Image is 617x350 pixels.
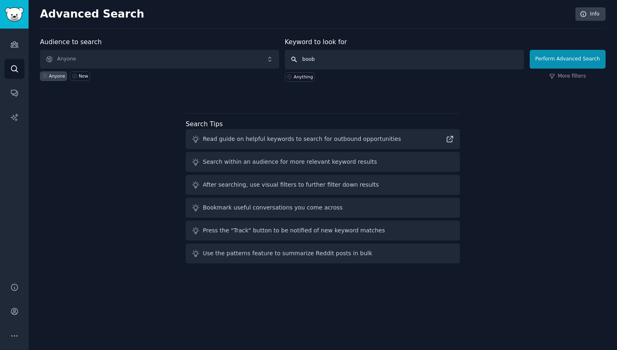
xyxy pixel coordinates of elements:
a: More filters [549,73,586,80]
div: Read guide on helpful keywords to search for outbound opportunities [203,135,401,143]
div: New [79,73,88,79]
div: Bookmark useful conversations you come across [203,203,343,212]
div: After searching, use visual filters to further filter down results [203,181,379,189]
h2: Advanced Search [40,8,571,21]
div: Use the patterns feature to summarize Reddit posts in bulk [203,249,372,258]
input: Any keyword [285,50,524,69]
div: Search within an audience for more relevant keyword results [203,158,377,166]
button: Anyone [40,50,279,69]
label: Audience to search [40,38,102,46]
div: Press the "Track" button to be notified of new keyword matches [203,226,385,235]
button: Perform Advanced Search [530,50,606,69]
a: Info [575,7,606,21]
a: New [70,71,90,81]
img: GummySearch logo [5,7,24,22]
label: Search Tips [186,120,223,128]
div: Anyone [49,73,65,79]
label: Keyword to look for [285,38,347,46]
div: Anything [294,74,313,80]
